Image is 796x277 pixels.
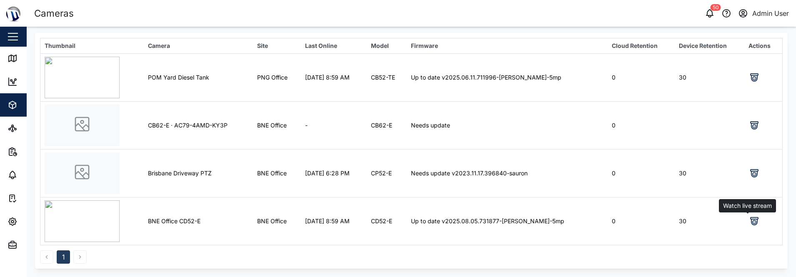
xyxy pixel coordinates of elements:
[407,101,607,149] td: Needs update
[675,149,744,197] td: 30
[57,250,70,264] button: 1
[4,4,23,22] img: Main Logo
[301,149,367,197] td: [DATE] 6:28 PM
[253,197,301,245] td: BNE Office
[367,101,407,149] td: CB62-E
[608,53,675,101] td: 0
[40,38,144,54] th: Thumbnail
[608,149,675,197] td: 0
[675,53,744,101] td: 30
[367,53,407,101] td: CB52-TE
[22,54,40,63] div: Map
[22,217,51,226] div: Settings
[22,147,50,156] div: Reports
[253,149,301,197] td: BNE Office
[301,53,367,101] td: [DATE] 8:59 AM
[407,197,607,245] td: Up to date v2025.08.05.731877-[PERSON_NAME]-5mp
[144,197,253,245] td: BNE Office CD52-E
[608,38,675,54] th: Cloud Retention
[301,38,367,54] th: Last Online
[34,6,74,21] div: Cameras
[22,100,48,110] div: Assets
[407,149,607,197] td: Needs update v2023.11.17.396840-sauron
[675,38,744,54] th: Device Retention
[301,101,367,149] td: -
[253,53,301,101] td: PNG Office
[737,7,789,19] button: Admin User
[144,53,253,101] td: POM Yard Diesel Tank
[22,240,46,250] div: Admin
[22,77,59,86] div: Dashboard
[144,101,253,149] td: CB62-E · AC79-4AMD-KY3P
[744,38,782,54] th: Actions
[367,197,407,245] td: CD52-E
[407,53,607,101] td: Up to date v2025.06.11.711996-[PERSON_NAME]-5mp
[45,200,120,242] img: 1c91b980-2121-4c91-b19e-d9ccaf71f4d7
[407,38,607,54] th: Firmware
[367,149,407,197] td: CP52-E
[752,8,789,19] div: Admin User
[22,194,45,203] div: Tasks
[301,197,367,245] td: [DATE] 8:59 AM
[45,57,120,98] img: eb5fe46c-5ccc-49df-81e5-ada236faab43
[144,38,253,54] th: Camera
[367,38,407,54] th: Model
[711,4,721,11] div: 50
[675,197,744,245] td: 30
[608,197,675,245] td: 0
[22,124,42,133] div: Sites
[22,170,48,180] div: Alarms
[253,38,301,54] th: Site
[253,101,301,149] td: BNE Office
[608,101,675,149] td: 0
[144,149,253,197] td: Brisbane Driveway PTZ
